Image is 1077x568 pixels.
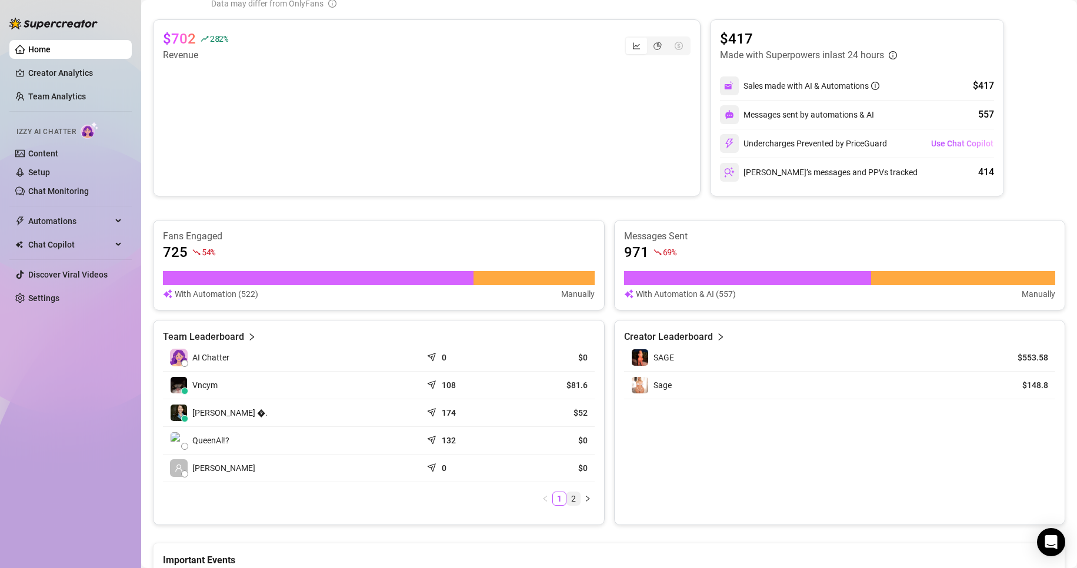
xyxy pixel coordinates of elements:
[28,168,50,177] a: Setup
[978,165,994,179] div: 414
[28,212,112,230] span: Automations
[442,462,446,474] article: 0
[163,48,228,62] article: Revenue
[192,351,229,364] span: AI Chatter
[653,42,662,50] span: pie-chart
[442,435,456,446] article: 132
[720,163,918,182] div: [PERSON_NAME]’s messages and PPVs tracked
[553,492,566,505] a: 1
[171,377,187,393] img: Vncym
[663,246,676,258] span: 69 %
[724,81,735,91] img: svg%3e
[584,495,591,502] span: right
[427,460,439,472] span: send
[202,246,215,258] span: 54 %
[1022,288,1055,300] article: Manually
[427,350,439,362] span: send
[973,79,994,93] div: $417
[515,352,588,363] article: $0
[201,35,209,43] span: rise
[163,543,1055,567] div: Important Events
[16,126,76,138] span: Izzy AI Chatter
[28,64,122,82] a: Creator Analytics
[653,248,662,256] span: fall
[636,288,736,300] article: With Automation & AI (557)
[28,235,112,254] span: Chat Copilot
[538,492,552,506] button: left
[15,216,25,226] span: thunderbolt
[28,149,58,158] a: Content
[725,110,734,119] img: svg%3e
[210,33,228,44] span: 282 %
[889,51,897,59] span: info-circle
[175,288,258,300] article: With Automation (522)
[9,18,98,29] img: logo-BBDzfeDw.svg
[995,379,1048,391] article: $148.8
[192,462,255,475] span: [PERSON_NAME]
[724,138,735,149] img: svg%3e
[624,230,1056,243] article: Messages Sent
[515,379,588,391] article: $81.6
[724,167,735,178] img: svg%3e
[163,230,595,243] article: Fans Engaged
[81,122,99,139] img: AI Chatter
[28,270,108,279] a: Discover Viral Videos
[28,186,89,196] a: Chat Monitoring
[15,240,23,249] img: Chat Copilot
[192,434,229,447] span: QueenAl!?
[653,380,672,390] span: Sage
[171,432,187,449] img: QueenAl!?
[163,330,244,344] article: Team Leaderboard
[581,492,595,506] button: right
[632,349,648,366] img: SAGE
[632,42,641,50] span: line-chart
[720,105,874,124] div: Messages sent by automations & AI
[675,42,683,50] span: dollar-circle
[720,29,897,48] article: $417
[163,288,172,300] img: svg%3e
[995,352,1048,363] article: $553.58
[581,492,595,506] li: Next Page
[515,435,588,446] article: $0
[566,492,581,506] li: 2
[175,464,183,472] span: user
[720,48,884,62] article: Made with Superpowers in last 24 hours
[192,406,268,419] span: [PERSON_NAME] �.
[871,82,879,90] span: info-circle
[632,377,648,393] img: Sage
[28,45,51,54] a: Home
[442,352,446,363] article: 0
[163,29,196,48] article: $702
[931,134,994,153] button: Use Chat Copilot
[538,492,552,506] li: Previous Page
[515,462,588,474] article: $0
[442,379,456,391] article: 108
[515,407,588,419] article: $52
[653,353,674,362] span: SAGE
[442,407,456,419] article: 174
[561,288,595,300] article: Manually
[171,405,187,421] img: 𝓜𝓲𝓽𝓬𝓱 🌻
[192,379,218,392] span: Vncym
[1037,528,1065,556] div: Open Intercom Messenger
[743,79,879,92] div: Sales made with AI & Automations
[624,330,713,344] article: Creator Leaderboard
[625,36,691,55] div: segmented control
[552,492,566,506] li: 1
[28,92,86,101] a: Team Analytics
[931,139,993,148] span: Use Chat Copilot
[542,495,549,502] span: left
[978,108,994,122] div: 557
[170,349,188,366] img: izzy-ai-chatter-avatar-DDCN_rTZ.svg
[427,377,439,389] span: send
[28,293,59,303] a: Settings
[427,405,439,417] span: send
[248,330,256,344] span: right
[163,243,188,262] article: 725
[624,243,649,262] article: 971
[192,248,201,256] span: fall
[716,330,725,344] span: right
[427,433,439,445] span: send
[624,288,633,300] img: svg%3e
[567,492,580,505] a: 2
